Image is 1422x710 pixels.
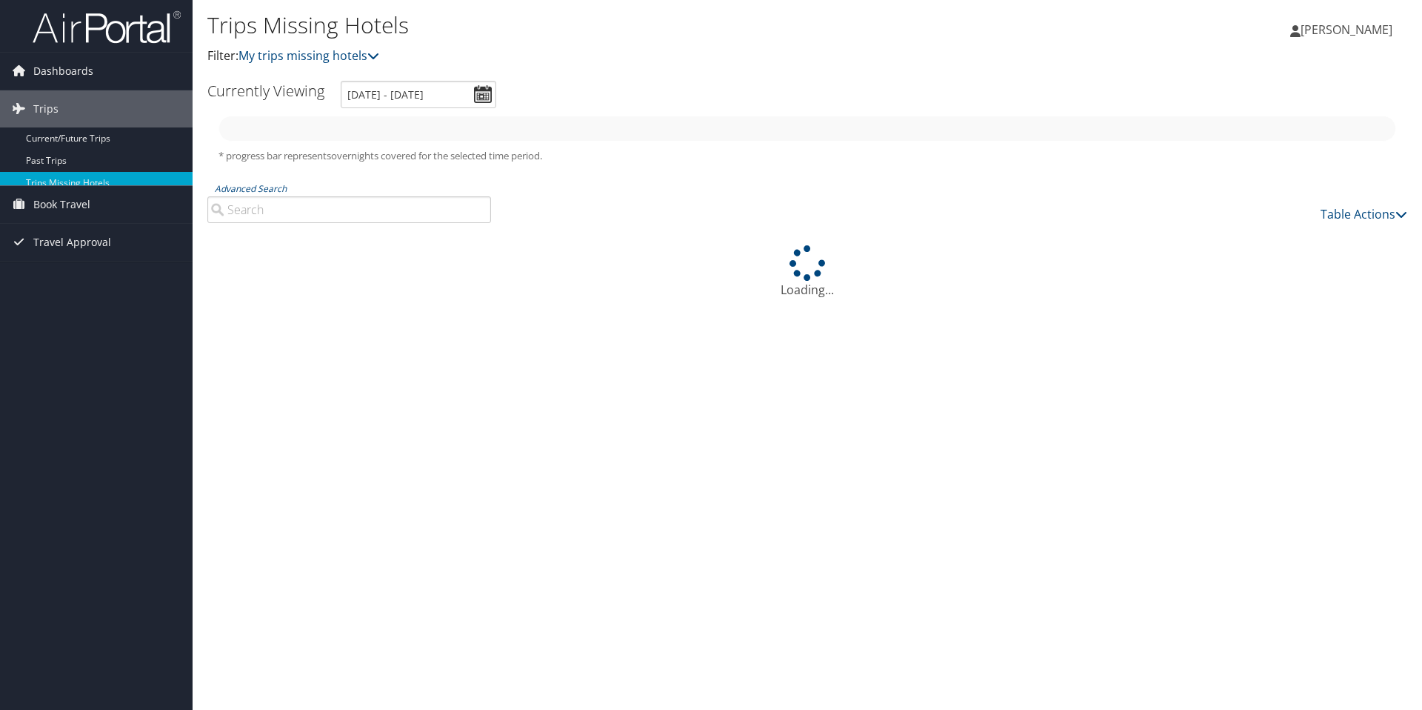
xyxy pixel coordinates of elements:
[341,81,496,108] input: [DATE] - [DATE]
[1301,21,1392,38] span: [PERSON_NAME]
[207,245,1407,299] div: Loading...
[238,47,379,64] a: My trips missing hotels
[33,224,111,261] span: Travel Approval
[207,196,491,223] input: Advanced Search
[33,186,90,223] span: Book Travel
[33,10,181,44] img: airportal-logo.png
[207,47,1007,66] p: Filter:
[1290,7,1407,52] a: [PERSON_NAME]
[215,182,287,195] a: Advanced Search
[207,81,324,101] h3: Currently Viewing
[207,10,1007,41] h1: Trips Missing Hotels
[1321,206,1407,222] a: Table Actions
[33,53,93,90] span: Dashboards
[218,149,1396,163] h5: * progress bar represents overnights covered for the selected time period.
[33,90,59,127] span: Trips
